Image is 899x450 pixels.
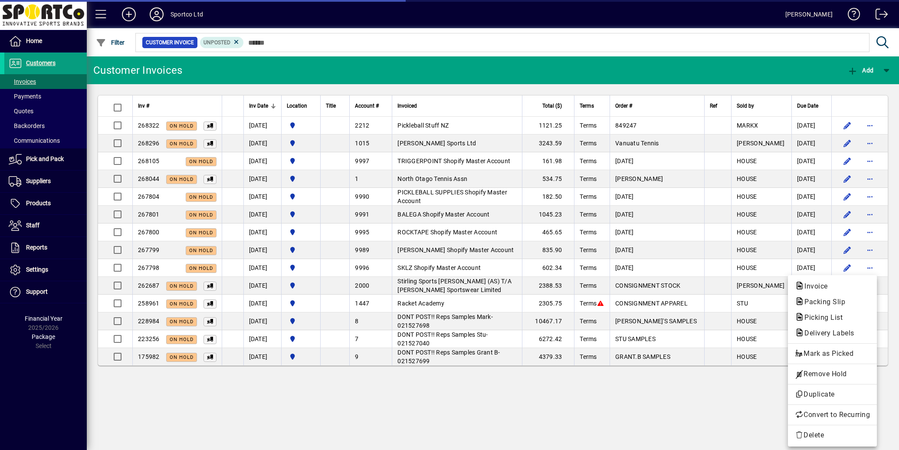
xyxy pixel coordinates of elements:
[795,313,847,322] span: Picking List
[795,298,850,306] span: Packing Slip
[795,389,870,400] span: Duplicate
[795,369,870,379] span: Remove Hold
[795,282,832,290] span: Invoice
[795,410,870,420] span: Convert to Recurring
[795,430,870,440] span: Delete
[795,348,870,359] span: Mark as Picked
[795,329,859,337] span: Delivery Labels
